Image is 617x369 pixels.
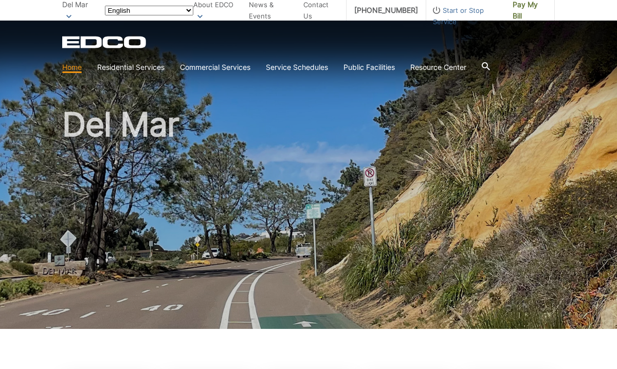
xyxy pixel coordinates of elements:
[180,62,250,73] a: Commercial Services
[410,62,466,73] a: Resource Center
[343,62,395,73] a: Public Facilities
[62,36,148,48] a: EDCD logo. Return to the homepage.
[62,62,82,73] a: Home
[266,62,328,73] a: Service Schedules
[62,108,555,334] h1: Del Mar
[97,62,165,73] a: Residential Services
[105,6,193,15] select: Select a language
